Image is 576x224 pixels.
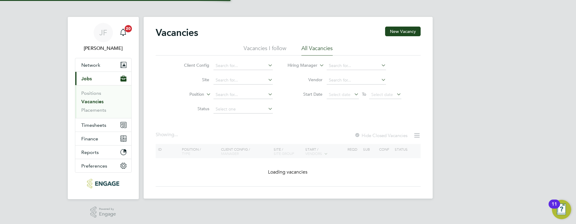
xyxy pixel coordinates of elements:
[213,105,273,114] input: Select one
[213,91,273,99] input: Search for...
[156,27,198,39] h2: Vacancies
[75,179,132,188] a: Go to home page
[99,212,116,217] span: Engage
[81,149,99,155] span: Reports
[174,132,178,138] span: ...
[360,90,368,98] span: To
[75,146,131,159] button: Reports
[75,85,131,118] div: Jobs
[68,17,139,199] nav: Main navigation
[552,204,557,212] div: 11
[90,206,116,218] a: Powered byEngage
[327,62,386,70] input: Search for...
[81,99,104,104] a: Vacancies
[288,91,322,97] label: Start Date
[175,77,209,82] label: Site
[81,76,92,82] span: Jobs
[125,25,132,32] span: 20
[75,58,131,72] button: Network
[552,200,571,219] button: Open Resource Center, 11 new notifications
[81,107,106,113] a: Placements
[283,62,317,69] label: Hiring Manager
[213,76,273,85] input: Search for...
[327,76,386,85] input: Search for...
[175,62,209,68] label: Client Config
[81,122,106,128] span: Timesheets
[301,45,333,56] li: All Vacancies
[81,136,98,142] span: Finance
[81,163,107,169] span: Preferences
[87,179,119,188] img: huntereducation-logo-retina.png
[117,23,129,42] a: 20
[75,132,131,145] button: Finance
[329,92,350,97] span: Select date
[75,45,132,52] span: James Farrington
[170,91,204,98] label: Position
[288,77,322,82] label: Vendor
[75,118,131,132] button: Timesheets
[75,159,131,172] button: Preferences
[175,106,209,111] label: Status
[99,206,116,212] span: Powered by
[81,62,100,68] span: Network
[385,27,421,36] button: New Vacancy
[244,45,286,56] li: Vacancies I follow
[75,23,132,52] a: JF[PERSON_NAME]
[75,72,131,85] button: Jobs
[99,29,107,37] span: JF
[81,90,101,96] a: Positions
[354,133,407,138] label: Hide Closed Vacancies
[213,62,273,70] input: Search for...
[371,92,393,97] span: Select date
[156,132,179,138] div: Showing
